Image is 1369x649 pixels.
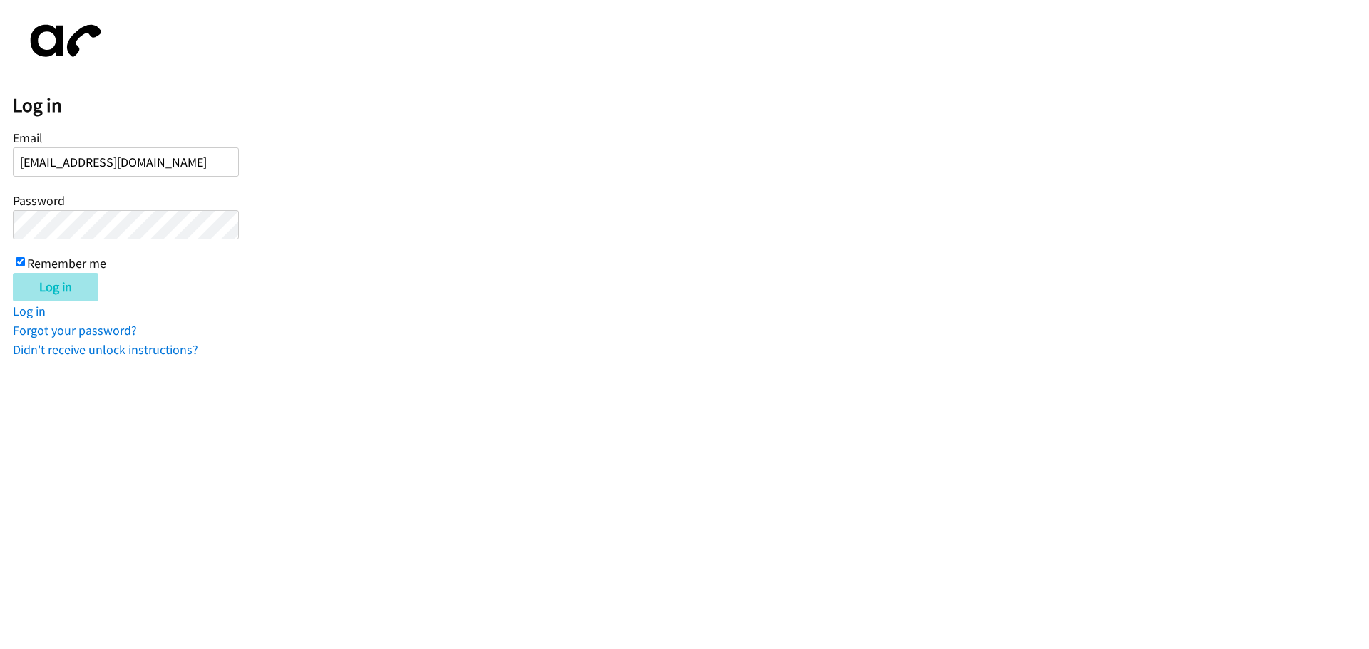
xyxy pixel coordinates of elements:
img: aphone-8a226864a2ddd6a5e75d1ebefc011f4aa8f32683c2d82f3fb0802fe031f96514.svg [13,13,113,69]
h2: Log in [13,93,1369,118]
a: Forgot your password? [13,322,137,338]
label: Password [13,192,65,209]
label: Remember me [27,255,106,271]
input: Log in [13,273,98,301]
a: Log in [13,303,46,319]
label: Email [13,130,43,146]
a: Didn't receive unlock instructions? [13,341,198,358]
